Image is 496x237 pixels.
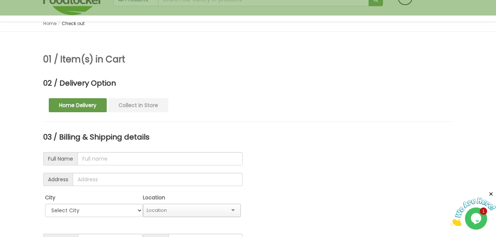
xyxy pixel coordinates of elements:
[49,98,107,112] button: Home Delivery
[108,98,168,112] button: Collect in Store
[43,79,453,87] h4: 02 / Delivery Option
[147,207,238,214] input: Location
[43,133,243,141] h4: 03 / Billing & Shipping details
[43,55,453,64] h3: 01 / Item(s) in Cart
[43,152,78,165] span: Full Name
[73,173,243,186] input: Address
[450,191,496,226] iframe: chat widget
[113,16,159,29] button: All Products
[143,193,165,202] label: Location
[407,10,416,19] span: 0
[78,152,243,165] input: Full name
[45,193,55,202] label: City
[43,173,73,186] span: Address
[158,16,369,29] input: Search our variety of products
